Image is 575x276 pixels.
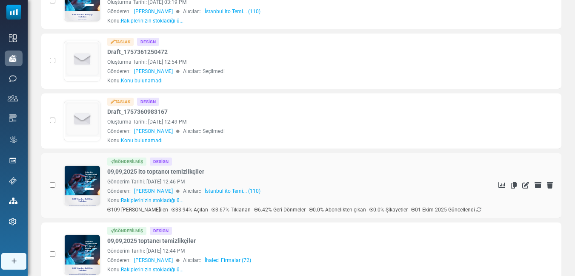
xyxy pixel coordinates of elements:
span: Tedarikte Öngörülebilirlik Ve Bütçede Disiplin İstiyor Musunuz ? [151,39,241,121]
p: Merhaba {(first_name)}! [32,261,236,272]
div: Gönderilmiş [107,158,146,166]
span: [PERSON_NAME] [134,68,173,75]
img: empty-draft-icon2.svg [65,101,100,137]
span: [DOMAIN_NAME] [159,169,207,175]
div: Konu: [107,197,183,204]
a: [DOMAIN_NAME] [151,164,215,180]
span: kaldıraç gücüyle yanınızda. [151,131,219,155]
a: 09,09,2025 ito toptancı temizlikçiler [107,167,204,176]
span: Rakiplerinizin stokladığı ü... [121,197,183,203]
div: Konu: [107,137,163,144]
div: Gönderen: Alıcılar:: Seçilmedi [107,68,489,75]
span: Rakiplerinizin stokladığı ü... [121,18,183,24]
span: [PERSON_NAME] [134,127,173,135]
p: 0.0% Abonelikten çıkan [309,206,366,214]
div: Konu: [107,266,183,273]
strong: KRT Standart Roll Çöp Torbaları [151,131,215,146]
div: Konu: [107,77,163,84]
a: İstanbul ito Temi... (110) [205,187,260,195]
p: 33.94% Açılan [172,206,208,214]
div: Oluşturma Tarihi: [DATE] 12:49 PM [107,118,489,126]
p: 01 Ekim 2025 Güncellendi [411,206,481,214]
a: Draft_1757361250472 [107,48,168,56]
strong: KRT Standart Roll Çöp Torbaları [56,236,208,270]
div: Design [150,158,172,166]
div: Gönderilmiş [107,227,146,235]
img: settings-icon.svg [9,218,17,225]
a: İstanbul ito Temi... (110) [205,8,260,15]
div: Konu: [107,17,183,25]
div: Oluşturma Tarihi: [DATE] 12:54 PM [107,58,489,66]
div: Gönderen: Alıcılar:: [107,8,489,15]
span: [PERSON_NAME] [134,256,173,264]
p: 6.42% Geri Dönmeler [254,206,306,214]
a: Draft_1757360983167 [107,107,168,116]
img: workflow.svg [9,135,18,144]
img: support-icon.svg [9,177,17,185]
a: İstatistikleri Gör [498,182,505,189]
a: İhaleci Firmalar (72) [205,256,251,264]
a: Kopyala [511,182,517,189]
a: Sil [547,182,553,189]
span: Konu bulunamadı [121,138,163,144]
img: landing_pages.svg [9,157,17,164]
a: Düzenle [522,182,529,189]
div: Taslak [107,98,134,106]
div: Gönderim Tarihi: [DATE] 12:46 PM [107,178,489,186]
p: 3.67% Tıklanan [212,206,251,214]
p: 109 [PERSON_NAME]ilen [107,206,168,214]
img: dashboard-icon.svg [9,34,17,42]
span: [PERSON_NAME] [134,8,173,15]
p: 0.0% Şikayetler [369,206,408,214]
div: Gönderen: Alıcılar:: [107,187,489,195]
span: [PERSON_NAME] [134,187,173,195]
span: Rakiplerinizin stokladığı ü... [121,267,183,273]
div: Design [150,227,172,235]
div: Gönderen: Alıcılar:: Seçilmedi [107,127,489,135]
div: Design [137,38,159,46]
img: campaigns-icon-active.png [9,55,17,62]
img: empty-draft-icon2.svg [65,42,100,77]
div: Taslak [107,38,134,46]
img: contacts-icon.svg [8,95,18,101]
span: Konu bulunamadı [121,78,163,84]
div: Gönderen: Alıcılar:: [107,256,489,264]
div: Design [137,98,159,106]
img: sms-icon.png [9,75,17,82]
a: Arşivle [535,182,541,189]
img: mailsoftly_icon_blue_white.svg [6,5,21,20]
